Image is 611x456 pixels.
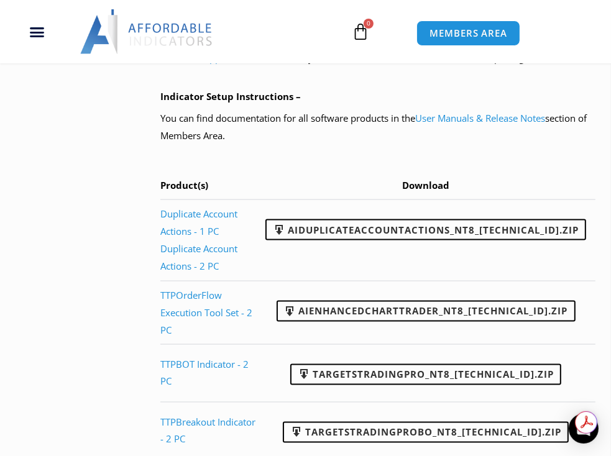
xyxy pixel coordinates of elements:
a: TTPOrderFlow Execution Tool Set - 2 PC [160,289,252,336]
span: MEMBERS AREA [430,29,507,38]
a: AIDuplicateAccountActions_NT8_[TECHNICAL_ID].zip [265,219,586,240]
div: Menu Toggle [7,20,67,43]
a: TTPBOT Indicator - 2 PC [160,358,249,388]
a: AIEnhancedChartTrader_NT8_[TECHNICAL_ID].zip [277,301,576,322]
a: TTPBreakout Indicator - 2 PC [160,416,255,446]
b: Indicator Setup Instructions – [160,90,301,103]
a: MEMBERS AREA [416,21,520,46]
div: Open Intercom Messenger [569,414,599,444]
a: Duplicate Account Actions - 2 PC [160,242,237,272]
a: User Manuals & Release Notes [415,112,545,124]
a: Duplicate Account Actions - 1 PC [160,207,237,237]
span: Product(s) [160,179,208,191]
span: 0 [364,19,374,29]
span: Download [403,179,450,191]
a: 0 [333,14,388,50]
p: You can find documentation for all software products in the section of Members Area. [160,110,595,145]
a: TargetsTradingPro_NT8_[TECHNICAL_ID].zip [290,364,561,385]
a: TargetsTradingProBO_NT8_[TECHNICAL_ID].zip [283,422,569,443]
img: LogoAI | Affordable Indicators – NinjaTrader [80,9,214,54]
